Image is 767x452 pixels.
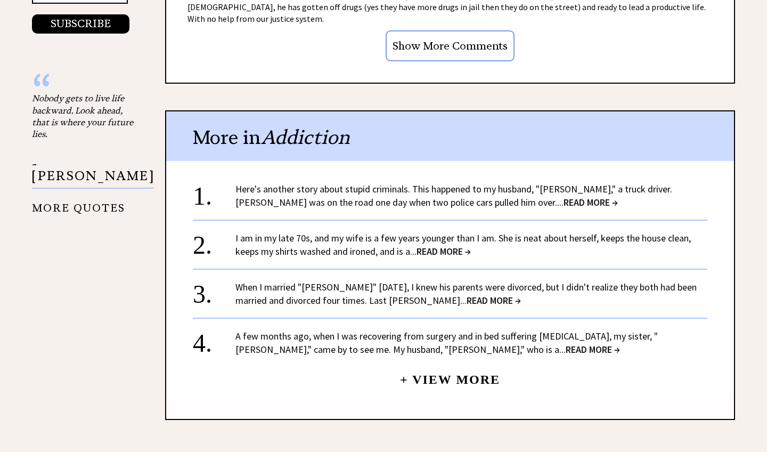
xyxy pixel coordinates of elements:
a: I am in my late 70s, and my wife is a few years younger than I am. She is neat about herself, kee... [235,232,691,257]
a: When I married "[PERSON_NAME]" [DATE], I knew his parents were divorced, but I didn't realize the... [235,281,697,306]
a: MORE QUOTES [32,193,125,214]
p: - [PERSON_NAME] [32,158,154,189]
div: More in [166,111,734,161]
a: A few months ago, when I was recovering from surgery and in bed suffering [MEDICAL_DATA], my sist... [235,330,658,356]
div: 4. [193,329,235,349]
span: Addiction [261,125,350,149]
input: Show More Comments [386,30,515,61]
div: 1. [193,182,235,202]
span: READ MORE → [566,343,620,356]
span: READ MORE → [417,245,471,257]
a: Here's another story about stupid criminals. This happened to my husband, "[PERSON_NAME]," a truc... [235,183,672,208]
span: READ MORE → [467,294,521,306]
div: 2. [193,231,235,251]
div: 3. [193,280,235,300]
a: + View More [400,364,500,386]
div: Nobody gets to live life backward. Look ahead, that is where your future lies. [32,92,138,140]
span: READ MORE → [564,196,618,208]
button: SUBSCRIBE [32,14,129,34]
div: “ [32,82,138,92]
